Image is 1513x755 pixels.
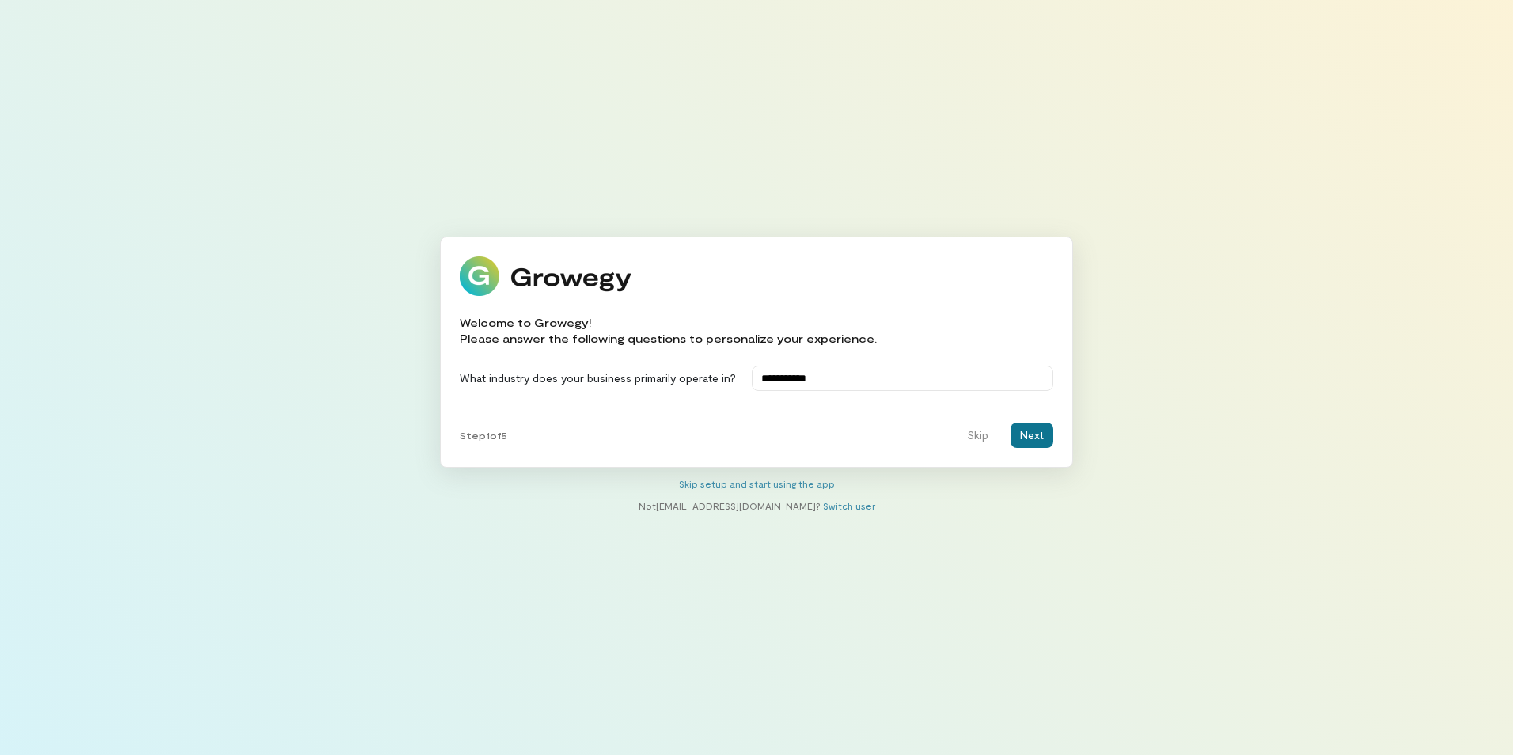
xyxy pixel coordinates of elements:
[823,500,875,511] a: Switch user
[460,370,736,386] label: What industry does your business primarily operate in?
[679,478,835,489] a: Skip setup and start using the app
[639,500,821,511] span: Not [EMAIL_ADDRESS][DOMAIN_NAME] ?
[1011,423,1053,448] button: Next
[460,256,632,296] img: Growegy logo
[460,429,507,442] span: Step 1 of 5
[460,315,877,347] div: Welcome to Growegy! Please answer the following questions to personalize your experience.
[957,423,998,448] button: Skip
